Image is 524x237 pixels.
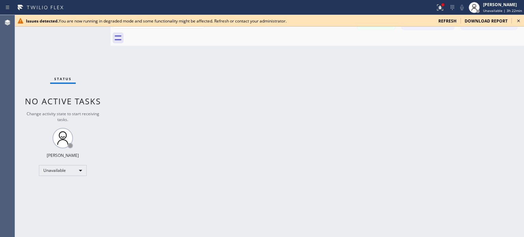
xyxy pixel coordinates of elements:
div: Unavailable [39,165,87,176]
div: You are now running in degraded mode and some functionality might be affected. Refresh or contact... [26,18,433,24]
div: [PERSON_NAME] [483,2,522,8]
span: No active tasks [25,95,101,107]
button: Mute [457,3,467,12]
span: download report [465,18,508,24]
div: [PERSON_NAME] [47,152,79,158]
span: Status [54,76,72,81]
span: Change activity state to start receiving tasks. [27,111,99,122]
span: refresh [438,18,456,24]
span: Unavailable | 3h 22min [483,8,522,13]
b: Issues detected. [26,18,59,24]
